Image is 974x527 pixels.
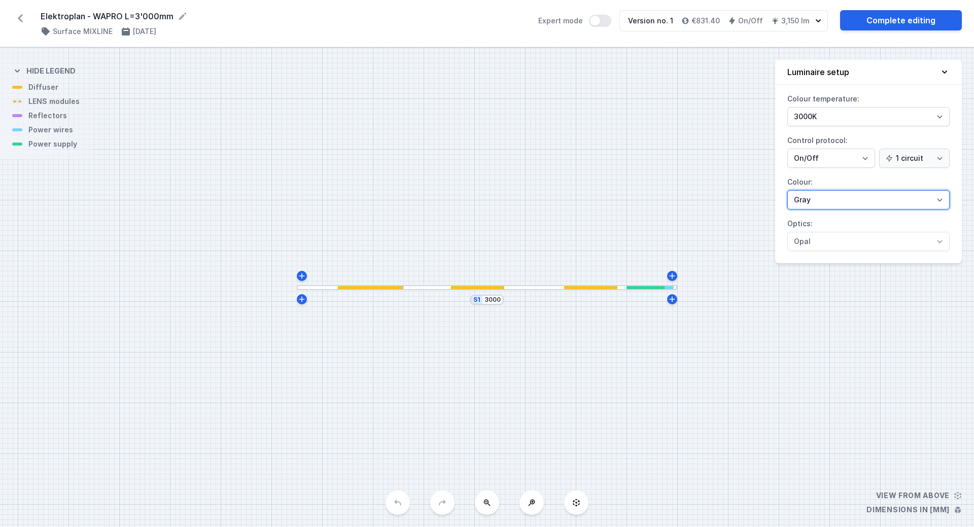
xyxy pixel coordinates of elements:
[775,60,962,85] button: Luminaire setup
[178,11,188,21] button: Rename project
[538,15,611,27] label: Expert mode
[133,26,156,37] h4: [DATE]
[738,16,763,26] h4: On/Off
[589,15,611,27] button: Expert mode
[12,58,76,82] button: Hide legend
[787,66,849,78] h4: Luminaire setup
[787,232,950,251] select: Optics:
[41,10,526,22] form: Elektroplan - WAPRO L=3'000mm
[879,149,950,168] select: Control protocol:
[787,190,950,209] select: Colour:
[484,296,501,304] input: Dimension [mm]
[840,10,962,30] a: Complete editing
[628,16,673,26] div: Version no. 1
[787,91,950,126] label: Colour temperature:
[787,174,950,209] label: Colour:
[619,10,828,31] button: Version no. 1€831.40On/Off3,150 lm
[781,16,809,26] h4: 3,150 lm
[26,66,76,76] h4: Hide legend
[787,132,950,168] label: Control protocol:
[691,16,720,26] h4: €831.40
[53,26,113,37] h4: Surface MIXLINE
[787,216,950,251] label: Optics:
[787,107,950,126] select: Colour temperature:
[787,149,875,168] select: Control protocol:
